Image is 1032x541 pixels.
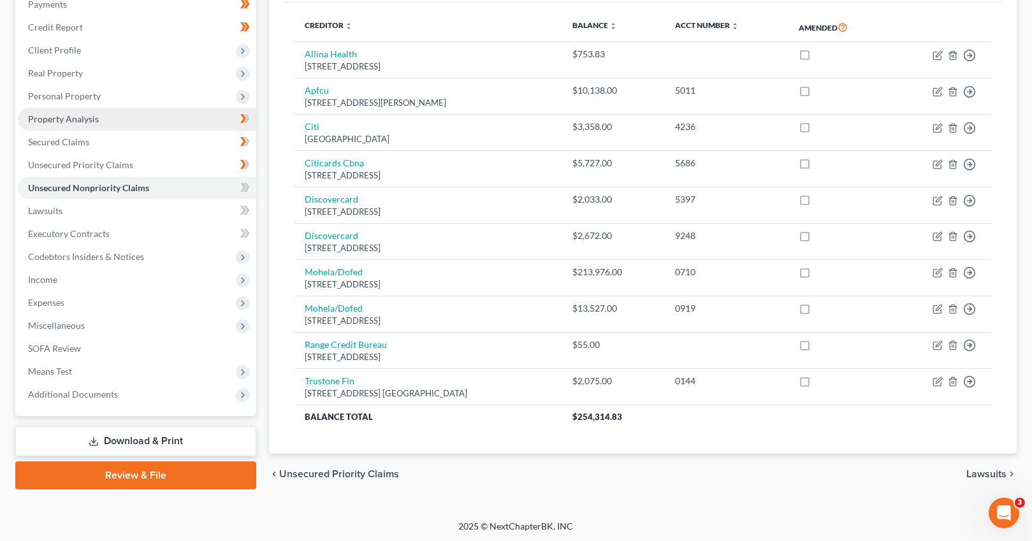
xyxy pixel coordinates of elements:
div: 9248 [676,229,778,242]
span: Client Profile [28,45,81,55]
span: Miscellaneous [28,320,85,331]
a: Allina Health [305,48,357,59]
i: unfold_more [345,22,352,30]
a: Citi [305,121,319,132]
div: $753.83 [572,48,655,61]
i: chevron_left [269,469,279,479]
i: unfold_more [732,22,739,30]
a: Mohela/Dofed [305,303,363,314]
a: SOFA Review [18,337,256,360]
div: [STREET_ADDRESS] [305,242,553,254]
span: SOFA Review [28,343,81,354]
div: [STREET_ADDRESS][PERSON_NAME] [305,97,553,109]
a: Download & Print [15,426,256,456]
a: Mohela/Dofed [305,266,363,277]
span: Codebtors Insiders & Notices [28,251,144,262]
div: $5,727.00 [572,157,655,170]
div: 0710 [676,266,778,278]
a: Apfcu [305,85,329,96]
a: Secured Claims [18,131,256,154]
span: Lawsuits [966,469,1007,479]
span: Unsecured Priority Claims [28,159,133,170]
a: Acct Number unfold_more [676,20,739,30]
i: chevron_right [1007,469,1017,479]
div: 4236 [676,120,778,133]
a: Property Analysis [18,108,256,131]
div: [STREET_ADDRESS] [GEOGRAPHIC_DATA] [305,387,553,400]
div: [STREET_ADDRESS] [305,315,553,327]
span: Unsecured Nonpriority Claims [28,182,149,193]
span: Lawsuits [28,205,62,216]
a: Review & File [15,461,256,489]
div: $2,075.00 [572,375,655,387]
button: Lawsuits chevron_right [966,469,1017,479]
div: 5397 [676,193,778,206]
iframe: Intercom live chat [989,498,1019,528]
a: Unsecured Nonpriority Claims [18,177,256,199]
a: Range Credit Bureau [305,339,387,350]
span: Means Test [28,366,72,377]
div: $3,358.00 [572,120,655,133]
div: 5011 [676,84,778,97]
span: 3 [1015,498,1025,508]
span: Unsecured Priority Claims [279,469,399,479]
a: Discovercard [305,194,358,205]
a: Creditor unfold_more [305,20,352,30]
span: Executory Contracts [28,228,110,239]
span: Expenses [28,297,64,308]
a: Balance unfold_more [572,20,617,30]
a: Trustone Fin [305,375,354,386]
div: [GEOGRAPHIC_DATA] [305,133,553,145]
span: Secured Claims [28,136,89,147]
div: $2,033.00 [572,193,655,206]
div: [STREET_ADDRESS] [305,170,553,182]
th: Balance Total [294,405,563,428]
span: Income [28,274,57,285]
span: Personal Property [28,90,101,101]
div: $213,976.00 [572,266,655,278]
div: [STREET_ADDRESS] [305,351,553,363]
div: [STREET_ADDRESS] [305,278,553,291]
span: Additional Documents [28,389,118,400]
div: [STREET_ADDRESS] [305,61,553,73]
a: Unsecured Priority Claims [18,154,256,177]
span: Credit Report [28,22,83,32]
div: $13,527.00 [572,302,655,315]
i: unfold_more [609,22,617,30]
a: Citicards Cbna [305,157,364,168]
a: Credit Report [18,16,256,39]
div: $2,672.00 [572,229,655,242]
div: 0919 [676,302,778,315]
div: [STREET_ADDRESS] [305,206,553,218]
span: $254,314.83 [572,412,622,422]
a: Discovercard [305,230,358,241]
div: 0144 [676,375,778,387]
button: chevron_left Unsecured Priority Claims [269,469,399,479]
a: Lawsuits [18,199,256,222]
div: $55.00 [572,338,655,351]
div: $10,138.00 [572,84,655,97]
span: Property Analysis [28,113,99,124]
a: Executory Contracts [18,222,256,245]
th: Amended [789,13,890,42]
div: 5686 [676,157,778,170]
span: Real Property [28,68,83,78]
